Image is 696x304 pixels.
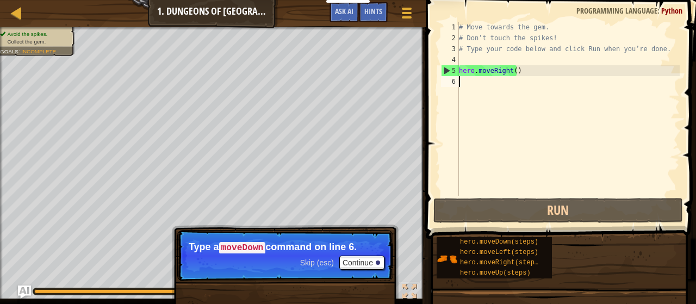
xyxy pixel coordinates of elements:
div: 6 [441,76,459,87]
span: Skip (esc) [300,258,334,267]
p: Type a command on line 6. [189,241,382,253]
div: 2 [441,33,459,44]
button: Continue [339,256,384,270]
div: 5 [442,65,459,76]
span: Collect the gem. [7,39,46,45]
button: Toggle fullscreen [399,282,420,304]
span: : [18,48,21,54]
span: Programming language [576,5,657,16]
span: hero.moveLeft(steps) [460,249,538,256]
span: hero.moveUp(steps) [460,269,531,277]
button: Ask AI [330,2,359,22]
span: Hints [364,6,382,16]
button: Run [433,198,683,223]
span: hero.moveRight(steps) [460,259,542,266]
span: hero.moveDown(steps) [460,238,538,246]
button: Ask AI [18,286,31,299]
div: 4 [441,54,459,65]
span: Avoid the spikes. [7,31,47,37]
img: portrait.png [437,249,457,269]
code: moveDown [219,242,266,254]
button: Show game menu [393,2,420,28]
span: Ask AI [335,6,353,16]
div: 3 [441,44,459,54]
div: 1 [441,22,459,33]
span: : [657,5,661,16]
span: Python [661,5,682,16]
span: Incomplete [21,48,56,54]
